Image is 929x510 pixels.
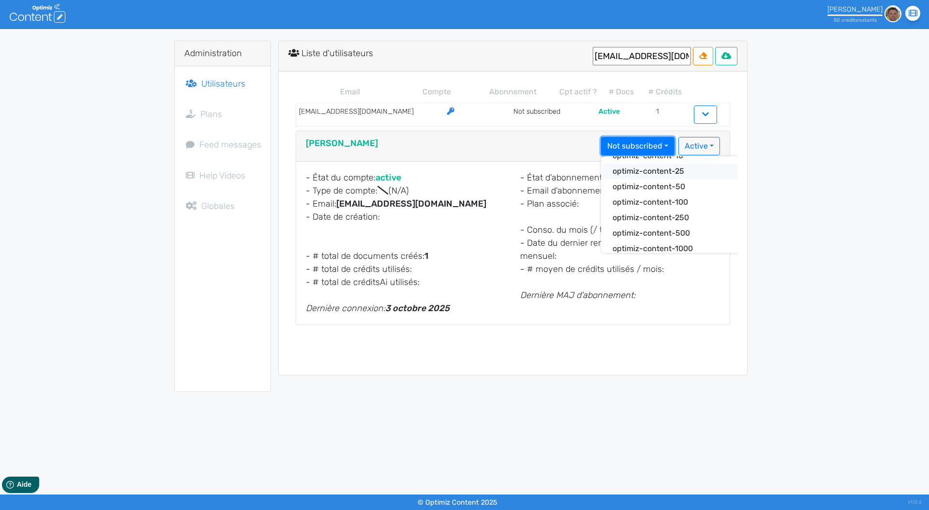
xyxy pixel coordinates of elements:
span: Liste d'utilisateurs [301,48,373,59]
span: Active [599,107,620,116]
span: - Conso. du mois (/ total): [520,225,622,235]
b: 2025-10-03T13:13:16.944Z [385,303,450,314]
span: - # moyen de crédits utilisés / mois: [520,264,664,274]
th: # Docs [600,86,644,98]
td: [EMAIL_ADDRESS][DOMAIN_NAME] [296,105,417,124]
th: Abonnement [469,86,556,98]
span: Help Videos [199,170,245,181]
span: Utilisateurs [201,78,245,89]
span: Dernière connexion: [306,303,385,314]
span: - État du compte: [306,172,375,183]
span: - # total de crédits utilisés: [306,264,412,274]
span: - Email: [306,198,336,209]
small: © Optimiz Content 2025 [418,498,497,507]
span: Dernière MAJ d'abonnement: [520,290,635,300]
span: - Plan associé: [520,198,579,209]
button: optimiz-content-500 [601,225,753,241]
th: Email [296,86,405,98]
th: Compte [405,86,470,98]
span: (N/A) [389,185,409,196]
span: - Email d'abonnement: [520,185,610,196]
span: - Date de création: [306,211,380,222]
button: Show info [694,105,717,124]
input: Recherche [593,47,691,65]
button: optimiz-content-100 [601,195,753,210]
span: Plans [200,109,222,120]
span: s [874,17,877,23]
div: [PERSON_NAME] [296,131,730,162]
button: optimiz-content-25 [601,164,753,179]
button: optimiz-content-1000 [601,241,753,256]
span: Globales [201,201,235,211]
small: 50 crédit restant [834,17,877,23]
span: - # total de créditsAi utilisés: [306,277,420,287]
img: 49ca57c83f605d06a354ddcffb6883cc [884,5,901,22]
span: s [855,17,857,23]
th: Cpt actif ? [556,86,600,98]
button: optimiz-content-50 [601,179,753,195]
th: # Crédits [643,86,687,98]
b: active [375,172,401,183]
button: optimiz-content-250 [601,210,753,225]
div: V1.13.6 [908,495,922,510]
span: - Type de compte: [306,185,409,196]
span: - Date du dernier renouvellement d'abonnement mensuel: [520,238,712,261]
span: - État d'abonnement: [520,172,604,183]
div: [PERSON_NAME] [827,5,883,14]
b: [EMAIL_ADDRESS][DOMAIN_NAME] [336,198,486,209]
button: Active [678,137,720,155]
td: Not subscribed [489,105,585,124]
span: Feed messages [199,139,261,150]
td: 1 [633,105,682,124]
button: Not subscribed [601,137,674,155]
div: Not subscribed [601,156,753,253]
b: 1 [424,251,428,261]
span: - # total de documents créés: [306,251,424,261]
div: Administration [175,41,270,66]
